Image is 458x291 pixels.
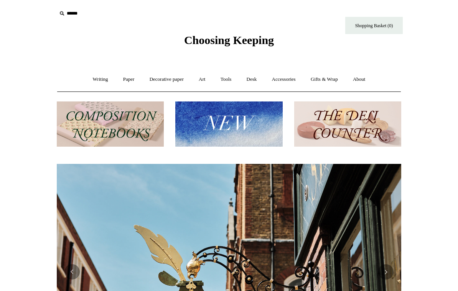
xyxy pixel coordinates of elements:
[265,69,303,90] a: Accessories
[184,40,274,45] a: Choosing Keeping
[346,69,372,90] a: About
[184,34,274,46] span: Choosing Keeping
[57,101,164,147] img: 202302 Composition ledgers.jpg__PID:69722ee6-fa44-49dd-a067-31375e5d54ec
[64,264,80,280] button: Previous
[86,69,115,90] a: Writing
[214,69,239,90] a: Tools
[192,69,212,90] a: Art
[175,101,282,147] img: New.jpg__PID:f73bdf93-380a-4a35-bcfe-7823039498e1
[304,69,345,90] a: Gifts & Wrap
[378,264,394,280] button: Next
[240,69,264,90] a: Desk
[345,17,403,34] a: Shopping Basket (0)
[294,101,401,147] img: The Deli Counter
[143,69,191,90] a: Decorative paper
[116,69,142,90] a: Paper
